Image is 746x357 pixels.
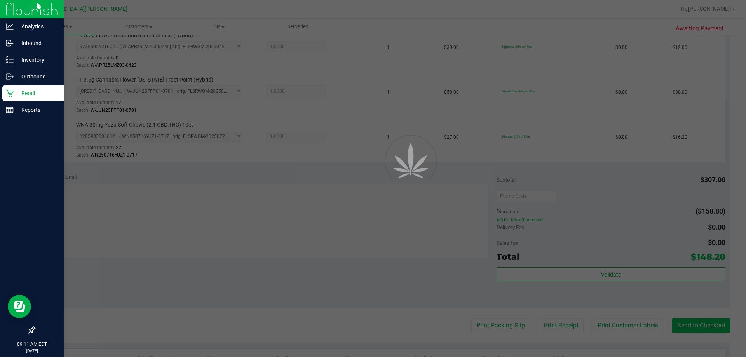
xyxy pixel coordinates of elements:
[6,39,14,47] inline-svg: Inbound
[14,38,60,48] p: Inbound
[6,56,14,64] inline-svg: Inventory
[14,89,60,98] p: Retail
[14,22,60,31] p: Analytics
[6,89,14,97] inline-svg: Retail
[8,295,31,318] iframe: Resource center
[14,72,60,81] p: Outbound
[14,55,60,64] p: Inventory
[3,341,60,348] p: 09:11 AM EDT
[6,73,14,80] inline-svg: Outbound
[3,348,60,354] p: [DATE]
[6,106,14,114] inline-svg: Reports
[14,105,60,115] p: Reports
[6,23,14,30] inline-svg: Analytics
